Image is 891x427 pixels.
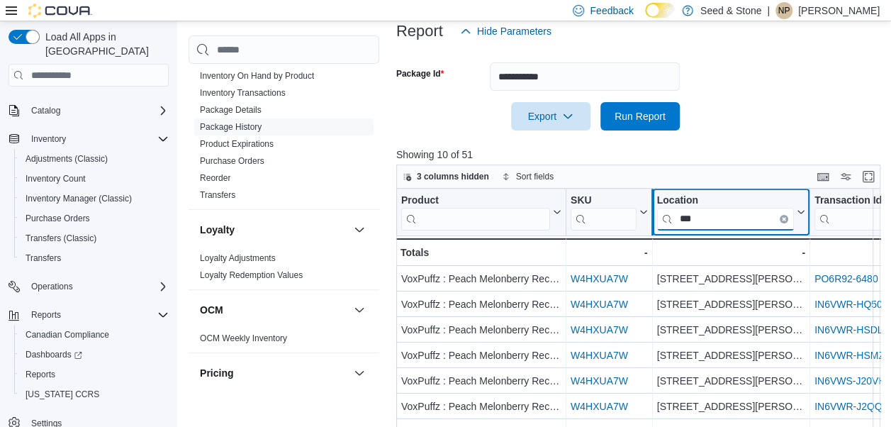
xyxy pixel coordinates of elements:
[14,228,174,248] button: Transfers (Classic)
[767,2,770,19] p: |
[200,303,223,317] h3: OCM
[14,169,174,189] button: Inventory Count
[40,30,169,58] span: Load All Apps in [GEOGRAPHIC_DATA]
[401,398,561,415] div: VoxPuffz : Peach Melonberry Rechargeable All-in-One Vape (1.2g)
[590,4,633,18] span: Feedback
[200,173,230,183] a: Reorder
[780,215,788,223] button: Clear input
[20,150,113,167] a: Adjustments (Classic)
[454,17,557,45] button: Hide Parameters
[14,365,174,384] button: Reports
[14,325,174,345] button: Canadian Compliance
[20,386,169,403] span: Washington CCRS
[571,375,628,387] a: W4HXUA7W
[700,2,761,19] p: Seed & Stone
[20,190,169,207] span: Inventory Manager (Classic)
[798,2,880,19] p: [PERSON_NAME]
[200,172,230,184] span: Reorder
[571,324,628,335] a: W4HXUA7W
[496,168,559,185] button: Sort fields
[571,273,628,284] a: W4HXUA7W
[571,299,628,310] a: W4HXUA7W
[200,223,348,237] button: Loyalty
[656,398,805,415] div: [STREET_ADDRESS][PERSON_NAME])
[31,133,66,145] span: Inventory
[351,365,368,382] button: Pricing
[656,296,805,313] div: [STREET_ADDRESS][PERSON_NAME])
[351,221,368,238] button: Loyalty
[516,171,554,182] span: Sort fields
[600,102,680,131] button: Run Report
[28,4,92,18] img: Cova
[3,277,174,296] button: Operations
[26,131,169,148] span: Inventory
[200,270,303,281] span: Loyalty Redemption Values
[20,346,88,363] a: Dashboards
[26,349,82,360] span: Dashboards
[401,347,561,364] div: VoxPuffz : Peach Melonberry Rechargeable All-in-One Vape (1.2g)
[20,326,169,343] span: Canadian Compliance
[571,350,628,361] a: W4HXUA7W
[20,250,169,267] span: Transfers
[656,244,805,261] div: -
[778,2,790,19] span: NP
[814,273,878,284] a: PO6R92-6480
[511,102,590,131] button: Export
[20,170,91,187] a: Inventory Count
[200,333,287,343] a: OCM Weekly Inventory
[26,102,66,119] button: Catalog
[656,347,805,364] div: [STREET_ADDRESS][PERSON_NAME])
[200,366,348,380] button: Pricing
[31,105,60,116] span: Catalog
[31,281,73,292] span: Operations
[200,190,235,200] a: Transfers
[200,122,262,132] a: Package History
[189,330,379,353] div: OCM
[401,270,561,287] div: VoxPuffz : Peach Melonberry Rechargeable All-in-One Vape (1.2g)
[401,194,550,231] div: Product
[26,329,109,340] span: Canadian Compliance
[26,213,90,224] span: Purchase Orders
[200,270,303,280] a: Loyalty Redemption Values
[401,194,561,231] button: Product
[14,189,174,209] button: Inventory Manager (Classic)
[26,369,55,380] span: Reports
[571,244,648,261] div: -
[351,301,368,318] button: OCM
[26,253,61,264] span: Transfers
[775,2,792,19] div: Natalyn Parsons
[26,389,99,400] span: [US_STATE] CCRS
[400,244,561,261] div: Totals
[26,173,86,184] span: Inventory Count
[477,24,551,38] span: Hide Parameters
[200,253,276,263] a: Loyalty Adjustments
[3,101,174,121] button: Catalog
[571,194,648,231] button: SKU
[396,68,444,79] label: Package Id
[26,306,169,323] span: Reports
[20,250,67,267] a: Transfers
[200,121,262,133] span: Package History
[401,194,550,208] div: Product
[20,326,115,343] a: Canadian Compliance
[200,223,235,237] h3: Loyalty
[14,345,174,365] a: Dashboards
[837,168,854,185] button: Display options
[14,149,174,169] button: Adjustments (Classic)
[26,153,108,165] span: Adjustments (Classic)
[645,3,675,18] input: Dark Mode
[814,168,831,185] button: Keyboard shortcuts
[26,278,79,295] button: Operations
[20,230,169,247] span: Transfers (Classic)
[520,102,582,131] span: Export
[20,170,169,187] span: Inventory Count
[200,156,264,166] a: Purchase Orders
[20,150,169,167] span: Adjustments (Classic)
[20,366,169,383] span: Reports
[3,129,174,149] button: Inventory
[656,194,805,231] button: LocationClear input
[656,194,793,208] div: Location
[20,210,96,227] a: Purchase Orders
[200,87,286,99] span: Inventory Transactions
